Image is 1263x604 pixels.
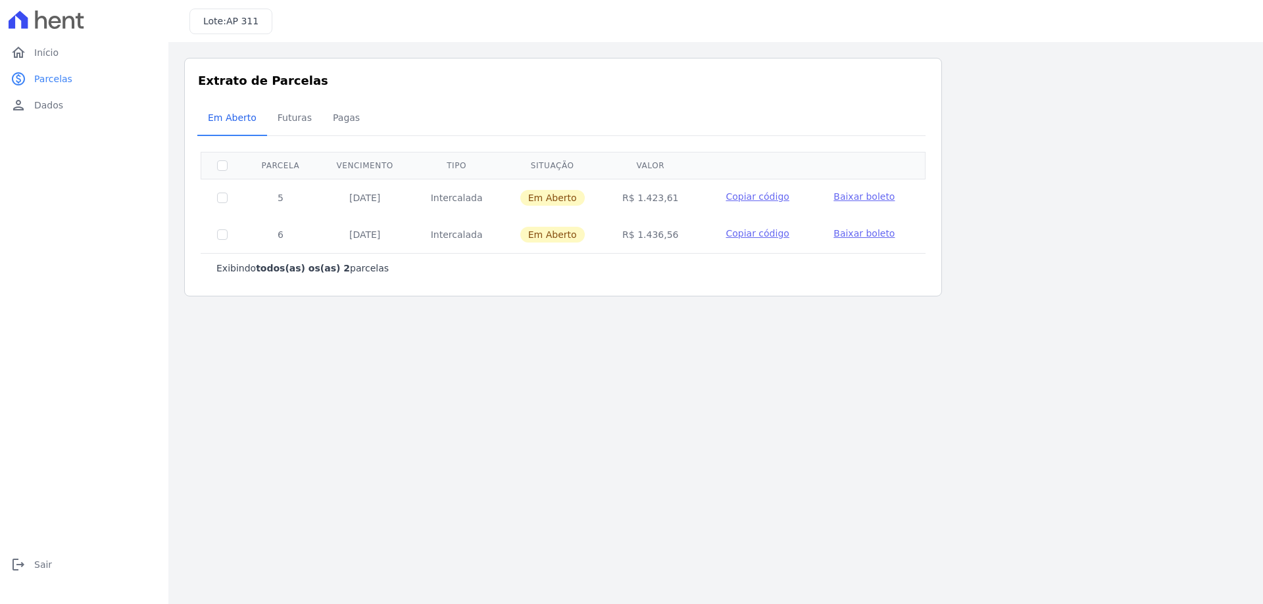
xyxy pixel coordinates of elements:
th: Valor [604,152,698,179]
i: logout [11,557,26,572]
td: [DATE] [318,216,412,253]
h3: Lote: [203,14,259,28]
p: Exibindo parcelas [216,262,389,275]
span: Baixar boleto [833,228,895,239]
span: Parcelas [34,72,72,85]
span: Em Aberto [520,190,585,206]
a: Baixar boleto [833,227,895,240]
td: R$ 1.436,56 [604,216,698,253]
h3: Extrato de Parcelas [198,72,928,89]
b: todos(as) os(as) 2 [256,263,350,273]
span: Em Aberto [200,105,264,131]
i: person [11,97,26,113]
span: Início [34,46,59,59]
th: Vencimento [318,152,412,179]
i: home [11,45,26,60]
th: Tipo [412,152,501,179]
i: paid [11,71,26,87]
span: Em Aberto [520,227,585,243]
span: Sair [34,558,52,571]
td: 6 [243,216,318,253]
a: Pagas [322,102,370,136]
th: Situação [501,152,604,179]
a: homeInício [5,39,163,66]
td: 5 [243,179,318,216]
a: paidParcelas [5,66,163,92]
span: Dados [34,99,63,112]
span: Baixar boleto [833,191,895,202]
td: Intercalada [412,216,501,253]
button: Copiar código [713,227,802,240]
span: AP 311 [226,16,259,26]
span: Futuras [270,105,320,131]
button: Copiar código [713,190,802,203]
td: [DATE] [318,179,412,216]
td: Intercalada [412,179,501,216]
span: Pagas [325,105,368,131]
span: Copiar código [726,228,789,239]
a: Em Aberto [197,102,267,136]
a: Baixar boleto [833,190,895,203]
td: R$ 1.423,61 [604,179,698,216]
span: Copiar código [726,191,789,202]
a: personDados [5,92,163,118]
th: Parcela [243,152,318,179]
a: Futuras [267,102,322,136]
a: logoutSair [5,551,163,578]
